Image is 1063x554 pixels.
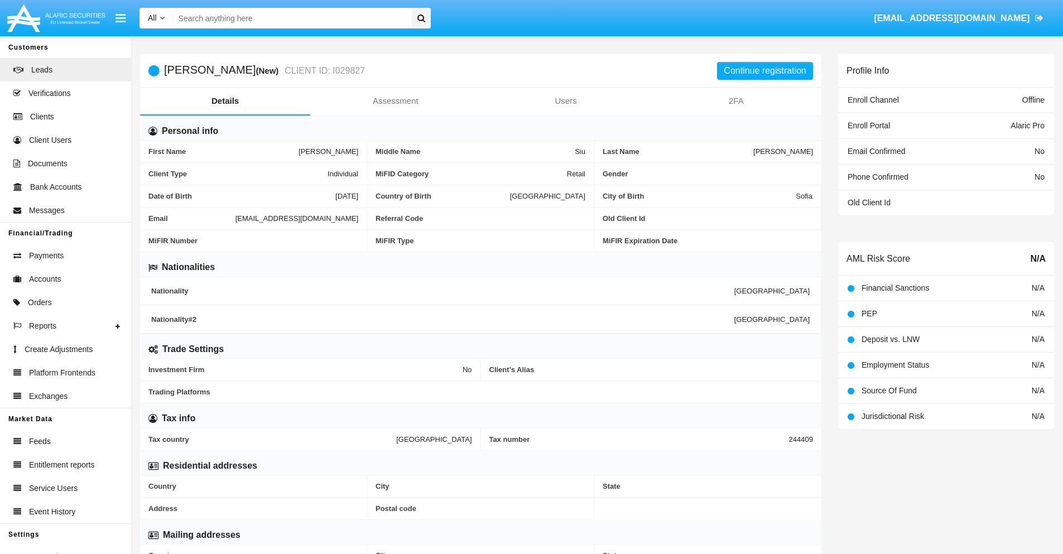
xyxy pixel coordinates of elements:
span: Tax number [489,435,789,444]
span: Client’s Alias [489,365,814,374]
img: Logo image [6,2,107,35]
span: City [376,482,585,490]
input: Search [173,8,408,28]
span: [GEOGRAPHIC_DATA] [396,435,472,444]
span: Nationality #2 [151,315,734,324]
span: Messages [29,205,65,216]
span: Entitlement reports [29,459,95,471]
span: Sofia [796,192,812,200]
small: CLIENT ID: I029827 [282,66,365,75]
span: Email [148,214,235,223]
span: Country [148,482,358,490]
h6: Trade Settings [162,343,224,355]
a: 2FA [651,88,821,114]
span: Accounts [29,273,61,285]
h6: Personal info [162,125,218,137]
span: Old Client Id [603,214,812,223]
span: City of Birth [603,192,796,200]
span: Siu [575,147,585,156]
span: Feeds [29,436,51,447]
span: 244409 [789,435,813,444]
span: Clients [30,111,54,123]
span: Date of Birth [148,192,335,200]
span: No [463,365,472,374]
h6: AML Risk Score [846,253,910,264]
a: Users [481,88,651,114]
span: N/A [1032,335,1045,344]
button: Continue registration [717,62,813,80]
span: Middle Name [376,147,575,156]
span: Tax country [148,435,396,444]
h6: Profile Info [846,65,889,76]
span: MiFIR Expiration Date [603,237,813,245]
span: Old Client Id [848,198,891,207]
span: Leads [31,64,52,76]
span: Referral Code [376,214,585,223]
span: Client Type [148,170,328,178]
span: Retail [567,170,585,178]
span: Financial Sanctions [862,283,929,292]
h6: Mailing addresses [163,529,241,541]
h6: Nationalities [162,261,215,273]
span: Reports [29,320,56,332]
span: Service Users [29,483,78,494]
span: Postal code [376,504,585,513]
span: Alaric Pro [1011,121,1045,130]
span: [GEOGRAPHIC_DATA] [510,192,585,200]
span: Gender [603,170,813,178]
div: (New) [256,64,282,77]
span: No [1035,172,1045,181]
span: Offline [1022,95,1045,104]
span: MiFIR Type [376,237,585,245]
span: Last Name [603,147,753,156]
span: Deposit vs. LNW [862,335,920,344]
span: [EMAIL_ADDRESS][DOMAIN_NAME] [235,214,358,223]
span: Jurisdictional Risk [862,412,924,421]
span: N/A [1030,252,1046,266]
span: Address [148,504,358,513]
a: Details [140,88,310,114]
span: [PERSON_NAME] [753,147,813,156]
span: N/A [1032,283,1045,292]
h6: Residential addresses [163,460,257,472]
span: Enroll Channel [848,95,899,104]
span: N/A [1032,412,1045,421]
span: Client Users [29,134,71,146]
span: Source Of Fund [862,386,917,395]
span: N/A [1032,309,1045,318]
span: Phone Confirmed [848,172,908,181]
span: All [148,13,157,22]
h5: [PERSON_NAME] [164,64,365,77]
span: Orders [28,297,52,309]
span: [GEOGRAPHIC_DATA] [734,315,810,324]
span: PEP [862,309,877,318]
span: [DATE] [335,192,358,200]
span: MiFID Category [376,170,567,178]
span: Nationality [151,287,734,295]
span: Individual [328,170,358,178]
span: Documents [28,158,68,170]
a: [EMAIL_ADDRESS][DOMAIN_NAME] [869,3,1049,34]
span: [EMAIL_ADDRESS][DOMAIN_NAME] [874,13,1030,23]
span: Employment Status [862,360,929,369]
span: Verifications [28,88,70,99]
span: Platform Frontends [29,367,95,379]
span: N/A [1032,386,1045,395]
span: Trading Platforms [148,388,813,396]
a: Assessment [310,88,480,114]
span: State [603,482,813,490]
span: [GEOGRAPHIC_DATA] [734,287,810,295]
span: N/A [1032,360,1045,369]
span: MiFIR Number [148,237,358,245]
span: First Name [148,147,299,156]
span: No [1035,147,1045,156]
span: Investment Firm [148,365,463,374]
span: Country of Birth [376,192,510,200]
span: Enroll Portal [848,121,890,130]
span: Exchanges [29,391,68,402]
span: Payments [29,250,64,262]
span: Email Confirmed [848,147,905,156]
span: Create Adjustments [25,344,93,355]
span: [PERSON_NAME] [299,147,358,156]
span: Bank Accounts [30,181,82,193]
